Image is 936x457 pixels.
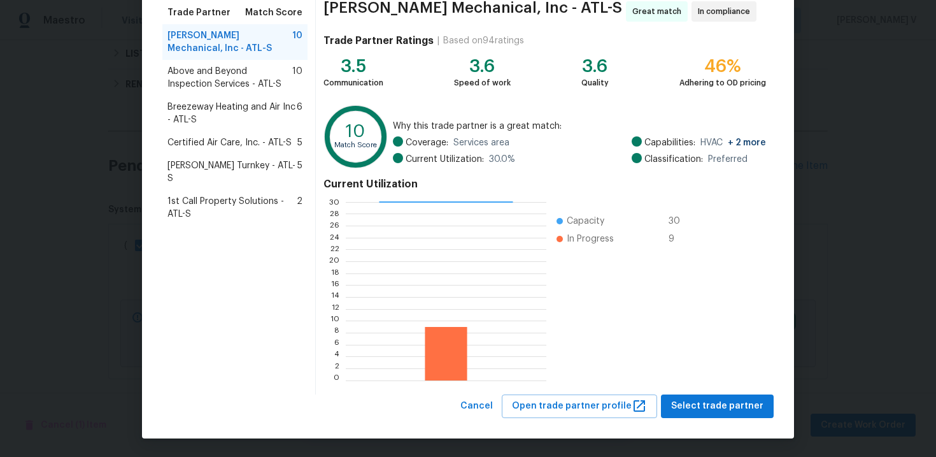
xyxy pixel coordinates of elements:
div: | [434,34,443,47]
span: In Progress [567,233,614,245]
text: 6 [334,341,339,349]
button: Select trade partner [661,395,774,418]
span: 9 [669,233,689,245]
span: Capabilities: [644,136,695,149]
text: Match Score [334,141,377,149]
span: Select trade partner [671,398,763,414]
span: Why this trade partner is a great match: [393,120,766,133]
text: 26 [330,222,339,229]
span: [PERSON_NAME] Turnkey - ATL-S [167,159,297,185]
text: 2 [335,365,339,372]
text: 10 [346,122,365,140]
span: [PERSON_NAME] Mechanical, Inc - ATL-S [167,29,292,55]
span: Match Score [245,6,302,19]
text: 18 [331,270,339,277]
span: 2 [297,195,302,221]
h4: Current Utilization [323,178,766,191]
text: 28 [330,210,339,217]
div: 3.6 [581,60,609,73]
div: 3.6 [454,60,511,73]
text: 14 [331,293,339,301]
span: Coverage: [406,136,448,149]
span: [PERSON_NAME] Mechanical, Inc - ATL-S [323,1,622,22]
text: 0 [334,377,339,384]
span: Certified Air Care, Inc. - ATL-S [167,136,292,149]
span: In compliance [698,5,755,18]
text: 16 [331,281,339,289]
span: 6 [297,101,302,126]
span: Open trade partner profile [512,398,647,414]
span: 10 [292,29,302,55]
span: Trade Partner [167,6,230,19]
span: 5 [297,159,302,185]
h4: Trade Partner Ratings [323,34,434,47]
text: 12 [332,305,339,313]
text: 24 [330,234,339,242]
span: 10 [292,65,302,91]
text: 20 [329,258,339,265]
span: 30.0 % [489,153,515,166]
span: Breezeway Heating and Air Inc - ATL-S [167,101,297,126]
div: Adhering to OD pricing [679,76,766,89]
text: 4 [334,352,339,360]
text: 30 [329,198,339,206]
span: Great match [632,5,686,18]
text: 8 [334,329,339,337]
span: Preferred [708,153,748,166]
span: HVAC [700,136,766,149]
span: 30 [669,215,689,228]
span: Above and Beyond Inspection Services - ATL-S [167,65,292,91]
button: Cancel [455,395,498,418]
span: Capacity [567,215,604,228]
span: 5 [297,136,302,149]
span: 1st Call Property Solutions - ATL-S [167,195,297,221]
div: 3.5 [323,60,383,73]
span: Cancel [460,398,493,414]
div: Quality [581,76,609,89]
text: 22 [330,245,339,253]
span: Classification: [644,153,703,166]
span: Current Utilization: [406,153,484,166]
span: + 2 more [728,138,766,147]
div: Communication [323,76,383,89]
div: 46% [679,60,766,73]
div: Based on 94 ratings [443,34,524,47]
div: Speed of work [454,76,511,89]
text: 10 [330,317,339,324]
span: Services area [453,136,509,149]
button: Open trade partner profile [502,395,657,418]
